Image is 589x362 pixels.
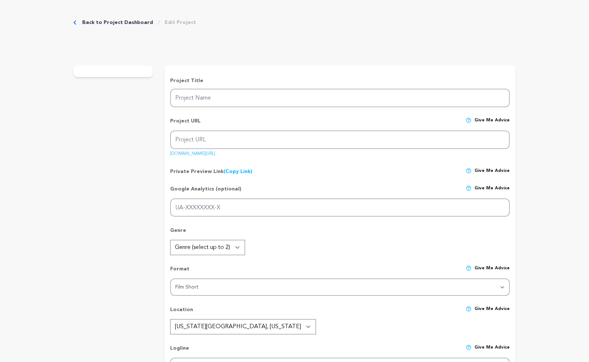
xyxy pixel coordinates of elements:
input: Project Name [170,89,510,107]
span: Give me advice [474,185,510,198]
img: help-circle.svg [466,117,472,123]
img: help-circle.svg [466,306,472,312]
input: UA-XXXXXXXX-X [170,198,510,217]
img: help-circle.svg [466,168,472,174]
p: Format [170,265,189,278]
p: Location [170,306,193,319]
a: [DOMAIN_NAME][URL] [170,149,215,156]
span: Give me advice [474,306,510,319]
span: Give me advice [474,168,510,175]
img: help-circle.svg [466,185,472,191]
p: Genre [170,227,510,240]
p: Google Analytics (optional) [170,185,241,198]
p: Project URL [170,117,201,130]
img: help-circle.svg [466,265,472,271]
img: help-circle.svg [466,345,472,350]
a: Back to Project Dashboard [82,19,153,26]
a: (Copy Link) [224,169,252,174]
p: Logline [170,345,189,358]
p: Project Title [170,77,510,84]
div: Breadcrumb [73,19,196,26]
span: Give me advice [474,117,510,130]
span: Give me advice [474,265,510,278]
p: Private Preview Link [170,168,252,175]
a: Edit Project [165,19,196,26]
input: Project URL [170,130,510,149]
span: Give me advice [474,345,510,358]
